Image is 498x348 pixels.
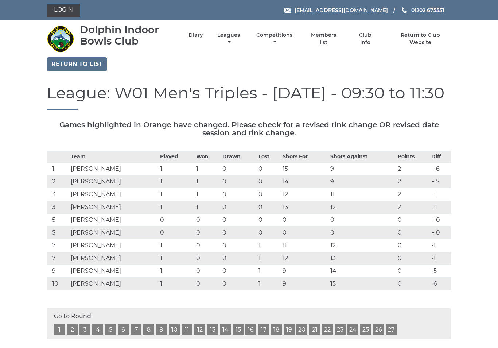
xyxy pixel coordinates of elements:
td: 0 [396,227,430,239]
a: 13 [207,324,218,335]
td: 9 [281,278,328,290]
td: 0 [194,265,221,278]
td: 0 [396,265,430,278]
a: 27 [386,324,397,335]
td: -1 [429,252,451,265]
td: + 1 [429,201,451,214]
a: 14 [220,324,231,335]
td: 1 [257,239,281,252]
td: 1 [158,252,194,265]
a: 3 [79,324,90,335]
th: Shots For [281,151,328,163]
h5: Games highlighted in Orange have changed. Please check for a revised rink change OR revised date ... [47,121,451,137]
td: 2 [396,188,430,201]
td: 9 [281,265,328,278]
a: Members list [307,32,341,46]
a: 9 [156,324,167,335]
td: 1 [257,252,281,265]
a: 1 [54,324,65,335]
td: 9 [328,163,396,175]
td: 0 [158,227,194,239]
td: 1 [47,163,69,175]
a: 6 [118,324,129,335]
td: 0 [194,278,221,290]
td: 1 [158,265,194,278]
td: 0 [257,188,281,201]
th: Played [158,151,194,163]
a: Phone us 01202 675551 [401,6,444,14]
td: 1 [158,278,194,290]
td: 0 [257,227,281,239]
td: 0 [221,252,257,265]
a: 19 [284,324,295,335]
a: Return to list [47,57,107,71]
a: 18 [271,324,282,335]
td: 13 [328,252,396,265]
a: 23 [335,324,346,335]
a: 2 [67,324,78,335]
a: 20 [296,324,307,335]
td: [PERSON_NAME] [69,227,158,239]
td: 0 [257,163,281,175]
td: 0 [257,175,281,188]
td: [PERSON_NAME] [69,201,158,214]
a: 12 [194,324,205,335]
td: 1 [194,175,221,188]
td: [PERSON_NAME] [69,252,158,265]
span: [EMAIL_ADDRESS][DOMAIN_NAME] [295,7,388,13]
td: 0 [194,239,221,252]
td: 0 [194,227,221,239]
img: Email [284,8,291,13]
td: [PERSON_NAME] [69,265,158,278]
td: + 6 [429,163,451,175]
span: 01202 675551 [411,7,444,13]
td: + 0 [429,214,451,227]
td: 12 [281,188,328,201]
td: -6 [429,278,451,290]
td: 0 [257,214,281,227]
td: -1 [429,239,451,252]
td: 0 [221,227,257,239]
td: 2 [396,201,430,214]
td: 0 [158,214,194,227]
td: 0 [221,265,257,278]
a: 10 [169,324,180,335]
td: [PERSON_NAME] [69,278,158,290]
a: 11 [182,324,192,335]
td: 1 [158,201,194,214]
a: Leagues [215,32,242,46]
div: Dolphin Indoor Bowls Club [80,24,176,47]
td: 0 [328,227,396,239]
th: Drawn [221,151,257,163]
td: [PERSON_NAME] [69,188,158,201]
td: -5 [429,265,451,278]
td: 0 [221,175,257,188]
td: 11 [281,239,328,252]
td: 0 [396,239,430,252]
a: 8 [143,324,154,335]
td: 0 [257,201,281,214]
td: 0 [328,214,396,227]
a: Login [47,4,80,17]
th: Diff [429,151,451,163]
a: 22 [322,324,333,335]
td: + 0 [429,227,451,239]
td: 1 [257,265,281,278]
td: 3 [47,201,69,214]
td: [PERSON_NAME] [69,214,158,227]
td: 9 [328,175,396,188]
td: 9 [47,265,69,278]
td: 13 [281,201,328,214]
td: 11 [328,188,396,201]
td: 0 [221,214,257,227]
td: 0 [194,214,221,227]
a: 26 [373,324,384,335]
td: 1 [194,163,221,175]
th: Won [194,151,221,163]
td: 0 [221,239,257,252]
a: Club Info [353,32,377,46]
th: Points [396,151,430,163]
td: 12 [281,252,328,265]
a: 15 [233,324,244,335]
a: 4 [92,324,103,335]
